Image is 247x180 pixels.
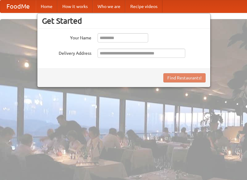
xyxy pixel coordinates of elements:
h3: Get Started [42,16,206,26]
a: FoodMe [0,0,36,13]
a: Who we are [93,0,125,13]
label: Delivery Address [42,49,91,56]
a: How it works [57,0,93,13]
label: Your Name [42,33,91,41]
button: Find Restaurants! [163,73,206,82]
a: Home [36,0,57,13]
a: Recipe videos [125,0,162,13]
